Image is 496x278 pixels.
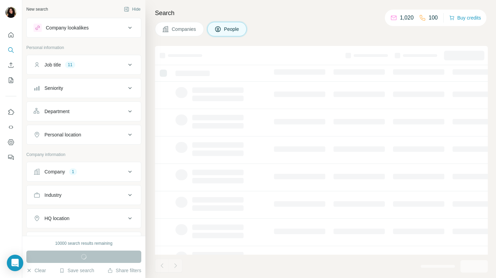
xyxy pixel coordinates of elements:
button: Quick start [5,29,16,41]
div: Industry [44,192,62,198]
button: My lists [5,74,16,86]
button: Enrich CSV [5,59,16,71]
p: Personal information [26,45,141,51]
button: Use Surfe API [5,121,16,133]
div: Department [44,108,69,115]
button: Use Surfe on LinkedIn [5,106,16,118]
div: Job title [44,61,61,68]
div: New search [26,6,48,12]
button: Personal location [27,126,141,143]
button: Feedback [5,151,16,164]
button: Clear [26,267,46,274]
button: Share filters [107,267,141,274]
button: Search [5,44,16,56]
span: People [224,26,240,33]
div: 1 [69,169,77,175]
button: Annual revenue ($) [27,233,141,250]
div: Seniority [44,85,63,92]
div: Company lookalikes [46,24,89,31]
button: Save search [59,267,94,274]
button: Seniority [27,80,141,96]
button: Job title11 [27,57,141,73]
div: Company [44,168,65,175]
p: 1,020 [400,14,414,22]
button: Company lookalikes [27,20,141,36]
button: HQ location [27,210,141,227]
div: HQ location [44,215,69,222]
button: Industry [27,187,141,203]
button: Dashboard [5,136,16,148]
div: 10000 search results remaining [55,240,112,246]
h4: Search [155,8,488,18]
span: Companies [172,26,197,33]
img: Avatar [5,7,16,18]
p: 100 [429,14,438,22]
button: Company1 [27,164,141,180]
div: Personal location [44,131,81,138]
button: Department [27,103,141,120]
button: Hide [119,4,145,14]
p: Company information [26,152,141,158]
button: Buy credits [449,13,481,23]
div: Open Intercom Messenger [7,255,23,271]
div: 11 [65,62,75,68]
